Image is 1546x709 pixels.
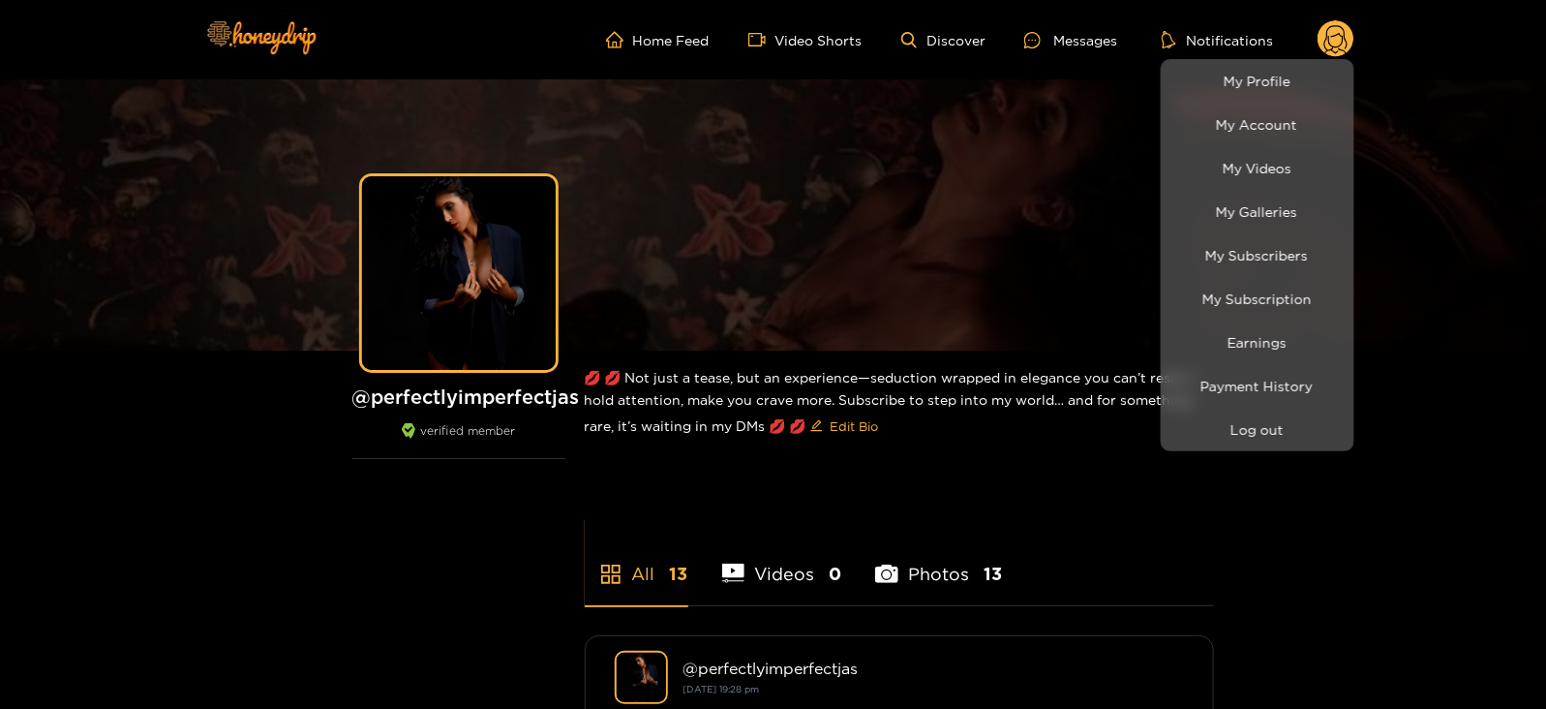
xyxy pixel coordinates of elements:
a: My Videos [1166,151,1349,185]
a: My Subscribers [1166,238,1349,272]
button: Log out [1166,413,1349,447]
a: My Account [1166,108,1349,141]
a: My Galleries [1166,195,1349,229]
a: My Profile [1166,64,1349,98]
a: Payment History [1166,369,1349,403]
a: My Subscription [1166,282,1349,316]
a: Earnings [1166,325,1349,359]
